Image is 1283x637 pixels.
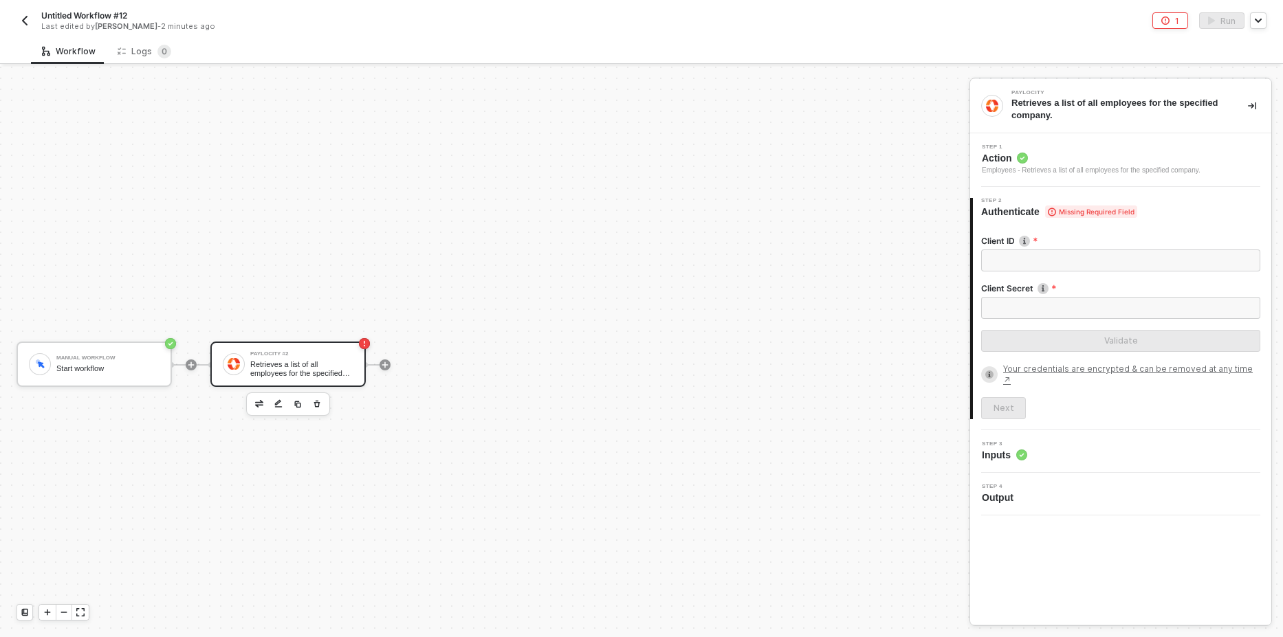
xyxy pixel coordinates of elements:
[1038,283,1049,294] img: icon-info
[1152,12,1188,29] button: 1
[41,21,610,32] div: Last edited by - 2 minutes ago
[76,608,85,616] span: icon-expand
[289,396,306,412] button: copy-block
[270,396,287,412] button: edit-cred
[982,441,1027,447] span: Step 3
[1011,90,1218,96] div: Paylocity
[157,45,171,58] sup: 0
[986,100,998,112] img: integration-icon
[970,198,1271,419] div: Step 2Authenticate Missing Required FieldClient IDicon-infoClient Secreticon-infoValidateYour cre...
[981,198,1137,203] span: Step 2
[981,297,1260,319] input: Client Secret
[359,338,370,349] span: icon-error-page
[982,151,1200,165] span: Action
[43,608,52,616] span: icon-play
[1011,97,1226,122] div: Retrieves a list of all employees for the specified company.
[34,358,46,370] img: icon
[118,45,171,58] div: Logs
[228,358,240,370] img: icon
[274,399,283,409] img: edit-cred
[1175,15,1179,27] div: 1
[982,491,1019,504] span: Output
[56,355,160,361] div: Manual Workflow
[17,12,33,29] button: back
[255,400,263,407] img: edit-cred
[250,351,353,357] div: Paylocity #2
[1248,102,1256,110] span: icon-collapse-right
[187,361,195,369] span: icon-play
[165,338,176,349] span: icon-success-page
[1199,12,1244,29] button: activateRun
[981,235,1260,247] label: Client ID
[982,448,1027,462] span: Inputs
[982,484,1019,489] span: Step 4
[982,165,1200,176] div: Employees - Retrieves a list of all employees for the specified company.
[251,396,267,412] button: edit-cred
[1019,236,1030,247] img: icon-info
[981,397,1026,419] button: Next
[981,330,1260,352] button: Validate
[1161,16,1170,25] span: icon-error-page
[1045,205,1137,218] span: Missing Required Field
[41,10,127,21] span: Untitled Workflow #12
[981,205,1137,219] span: Authenticate
[19,15,30,26] img: back
[95,21,157,31] span: [PERSON_NAME]
[970,144,1271,176] div: Step 1Action Employees - Retrieves a list of all employees for the specified company.
[982,144,1200,150] span: Step 1
[981,249,1260,271] input: Client ID
[250,360,353,377] div: Retrieves a list of all employees for the specified company.
[1003,363,1260,386] a: Your credentials are encrypted & can be removed at any time ↗
[56,364,160,373] div: Start workflow
[42,46,96,57] div: Workflow
[60,608,68,616] span: icon-minus
[381,361,389,369] span: icon-play
[294,400,302,408] img: copy-block
[981,282,1260,294] label: Client Secret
